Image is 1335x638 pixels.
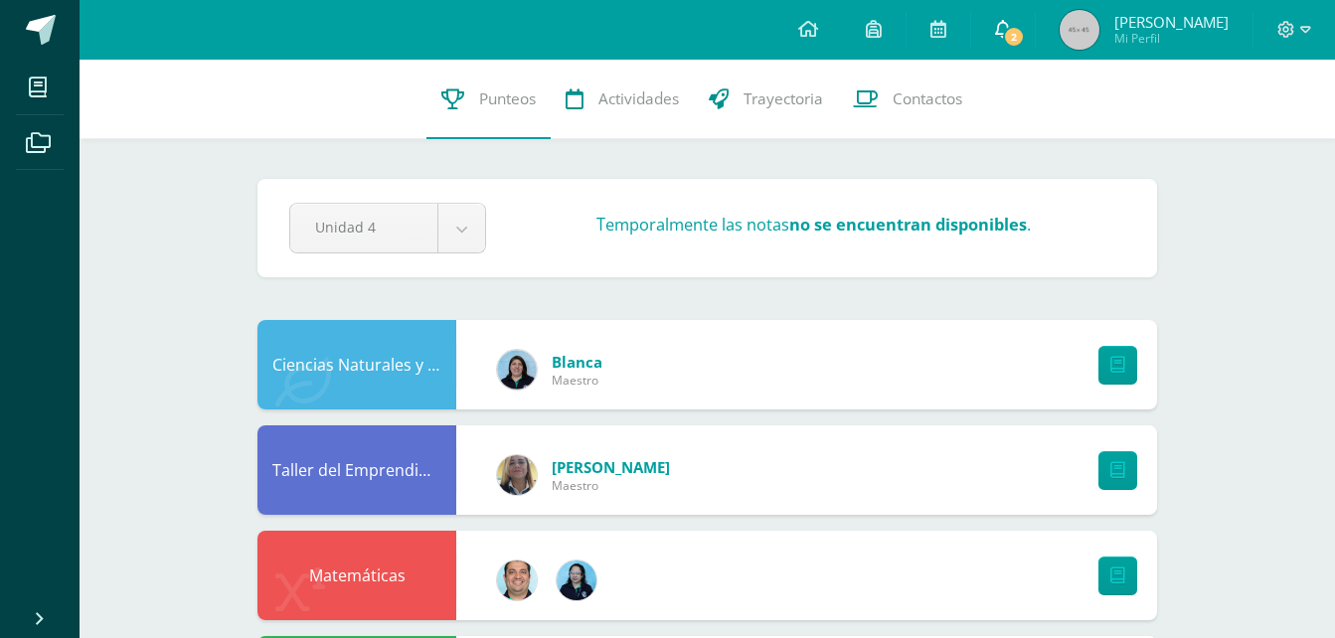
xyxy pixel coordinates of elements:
span: Maestro [552,372,602,389]
img: 45x45 [1060,10,1099,50]
span: Mi Perfil [1114,30,1229,47]
a: Actividades [551,60,694,139]
img: ed95eabce992783372cd1b1830771598.png [557,560,596,600]
a: Contactos [838,60,977,139]
a: Unidad 4 [290,204,485,252]
a: Blanca [552,352,602,372]
img: c96224e79309de7917ae934cbb5c0b01.png [497,455,537,495]
img: 6df1b4a1ab8e0111982930b53d21c0fa.png [497,350,537,390]
a: Punteos [426,60,551,139]
div: Taller del Emprendimiento [257,425,456,515]
a: Trayectoria [694,60,838,139]
h3: Temporalmente las notas . [596,214,1031,236]
span: 2 [1003,26,1025,48]
span: Unidad 4 [315,204,413,250]
a: [PERSON_NAME] [552,457,670,477]
span: Trayectoria [744,88,823,109]
span: Actividades [598,88,679,109]
div: Matemáticas [257,531,456,620]
img: 332fbdfa08b06637aa495b36705a9765.png [497,560,537,600]
span: [PERSON_NAME] [1114,12,1229,32]
strong: no se encuentran disponibles [789,214,1027,236]
span: Contactos [893,88,962,109]
span: Maestro [552,477,670,494]
div: Ciencias Naturales y Lab [257,320,456,409]
span: Punteos [479,88,536,109]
